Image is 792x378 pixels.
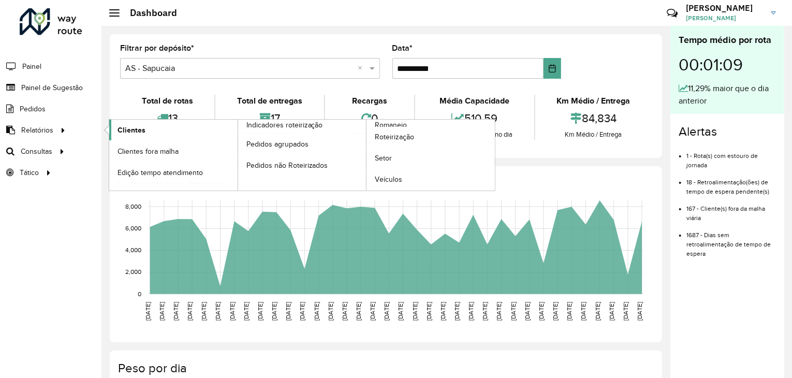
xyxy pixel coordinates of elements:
[679,82,776,107] div: 11,29% maior que o dia anterior
[285,302,291,321] text: [DATE]
[679,33,776,47] div: Tempo médio por rota
[686,3,764,13] h3: [PERSON_NAME]
[238,120,495,191] a: Romaneio
[186,302,193,321] text: [DATE]
[144,302,151,321] text: [DATE]
[482,302,489,321] text: [DATE]
[238,155,366,176] a: Pedidos não Roteirizados
[510,302,517,321] text: [DATE]
[243,302,250,321] text: [DATE]
[418,95,531,107] div: Média Capacidade
[327,302,334,321] text: [DATE]
[125,247,141,254] text: 4,000
[109,120,366,191] a: Indicadores roteirização
[686,170,776,196] li: 18 - Retroalimentação(ões) de tempo de espera pendente(s)
[20,167,39,178] span: Tático
[299,302,305,321] text: [DATE]
[496,302,503,321] text: [DATE]
[383,302,390,321] text: [DATE]
[686,196,776,223] li: 167 - Cliente(s) fora da malha viária
[538,107,649,129] div: 84,834
[418,107,531,129] div: 510,59
[21,82,83,93] span: Painel de Sugestão
[661,2,683,24] a: Contato Rápido
[172,302,179,321] text: [DATE]
[439,302,446,321] text: [DATE]
[686,13,764,23] span: [PERSON_NAME]
[538,302,545,321] text: [DATE]
[538,95,649,107] div: Km Médio / Entrega
[125,203,141,210] text: 8,000
[118,146,179,157] span: Clientes fora malha
[120,42,194,54] label: Filtrar por depósito
[109,141,238,162] a: Clientes fora malha
[125,269,141,275] text: 2,000
[375,174,402,185] span: Veículos
[246,120,323,130] span: Indicadores roteirização
[358,62,367,75] span: Clear all
[467,302,474,321] text: [DATE]
[622,302,629,321] text: [DATE]
[375,120,407,130] span: Romaneio
[271,302,277,321] text: [DATE]
[686,223,776,258] li: 1687 - Dias sem retroalimentação de tempo de espera
[679,47,776,82] div: 00:01:09
[215,302,222,321] text: [DATE]
[238,134,366,154] a: Pedidos agrupados
[375,153,392,164] span: Setor
[109,120,238,140] a: Clientes
[679,124,776,139] h4: Alertas
[200,302,207,321] text: [DATE]
[355,302,362,321] text: [DATE]
[398,302,404,321] text: [DATE]
[218,107,321,129] div: 17
[109,162,238,183] a: Edição tempo atendimento
[158,302,165,321] text: [DATE]
[120,7,177,19] h2: Dashboard
[118,361,652,376] h4: Peso por dia
[366,127,495,148] a: Roteirização
[636,302,643,321] text: [DATE]
[453,302,460,321] text: [DATE]
[594,302,601,321] text: [DATE]
[580,302,587,321] text: [DATE]
[341,302,348,321] text: [DATE]
[246,139,309,150] span: Pedidos agrupados
[538,129,649,140] div: Km Médio / Entrega
[118,125,145,136] span: Clientes
[544,58,561,79] button: Choose Date
[125,225,141,231] text: 6,000
[246,160,328,171] span: Pedidos não Roteirizados
[366,169,495,190] a: Veículos
[412,302,418,321] text: [DATE]
[328,95,412,107] div: Recargas
[375,132,414,142] span: Roteirização
[229,302,236,321] text: [DATE]
[21,125,53,136] span: Relatórios
[257,302,263,321] text: [DATE]
[123,95,212,107] div: Total de rotas
[524,302,531,321] text: [DATE]
[123,107,212,129] div: 13
[426,302,432,321] text: [DATE]
[313,302,320,321] text: [DATE]
[366,148,495,169] a: Setor
[328,107,412,129] div: 0
[369,302,376,321] text: [DATE]
[686,143,776,170] li: 1 - Rota(s) com estouro de jornada
[20,104,46,114] span: Pedidos
[552,302,559,321] text: [DATE]
[392,42,413,54] label: Data
[138,290,141,297] text: 0
[22,61,41,72] span: Painel
[566,302,573,321] text: [DATE]
[118,167,203,178] span: Edição tempo atendimento
[21,146,52,157] span: Consultas
[218,95,321,107] div: Total de entregas
[608,302,615,321] text: [DATE]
